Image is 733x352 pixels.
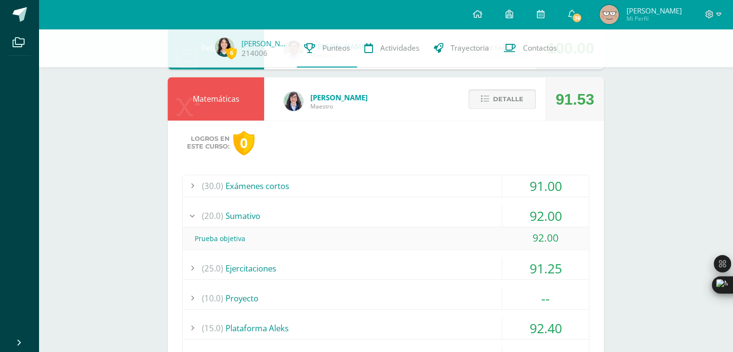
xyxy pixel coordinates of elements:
[451,43,489,53] span: Trayectoria
[233,131,254,155] div: 0
[187,135,229,150] span: Logros en este curso:
[183,228,589,249] div: Prueba objetiva
[297,29,357,68] a: Punteos
[284,92,303,111] img: 01c6c64f30021d4204c203f22eb207bb.png
[380,43,419,53] span: Actividades
[183,317,589,339] div: Plataforma Aleks
[502,257,589,279] div: 91.25
[626,6,681,15] span: [PERSON_NAME]
[357,29,426,68] a: Actividades
[202,257,223,279] span: (25.0)
[183,205,589,227] div: Sumativo
[502,205,589,227] div: 92.00
[202,205,223,227] span: (20.0)
[502,175,589,197] div: 91.00
[241,48,267,58] a: 214006
[241,39,290,48] a: [PERSON_NAME]
[183,287,589,309] div: Proyecto
[556,78,594,121] div: 91.53
[502,317,589,339] div: 92.40
[572,13,582,23] span: 36
[310,93,368,102] span: [PERSON_NAME]
[183,257,589,279] div: Ejercitaciones
[468,89,536,109] button: Detalle
[310,102,368,110] span: Maestro
[502,287,589,309] div: --
[168,77,264,121] div: Matemáticas
[183,175,589,197] div: Exámenes cortos
[502,227,589,249] div: 92.00
[493,90,523,108] span: Detalle
[496,29,564,68] a: Contactos
[202,175,223,197] span: (30.0)
[215,38,234,57] img: 8a04bcb720cee43845f5c8158bc7cf53.png
[626,14,681,23] span: Mi Perfil
[523,43,557,53] span: Contactos
[322,43,350,53] span: Punteos
[202,317,223,339] span: (15.0)
[600,5,619,24] img: dd011f7c4bfabd7082af3f8a9ebe6100.png
[226,47,237,59] span: 6
[202,287,223,309] span: (10.0)
[426,29,496,68] a: Trayectoria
